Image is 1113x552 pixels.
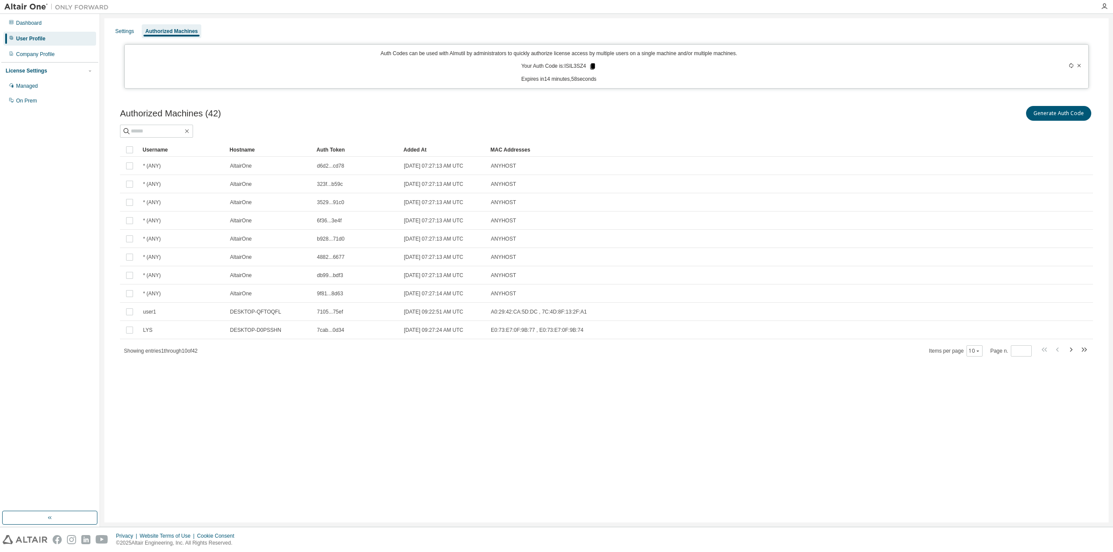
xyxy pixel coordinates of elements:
img: youtube.svg [96,535,108,544]
span: 323f...b59c [317,181,343,188]
span: AltairOne [230,290,252,297]
span: DESKTOP-QFTOQFL [230,308,281,315]
span: * (ANY) [143,162,161,169]
span: [DATE] 07:27:14 AM UTC [404,290,463,297]
div: Managed [16,83,38,89]
span: Items per page [929,345,983,357]
span: [DATE] 07:27:13 AM UTC [404,235,463,242]
span: user1 [143,308,156,315]
span: [DATE] 09:27:24 AM UTC [404,327,463,334]
div: Cookie Consent [197,532,239,539]
span: ANYHOST [491,162,516,169]
span: AltairOne [230,162,252,169]
span: db99...bdf3 [317,272,343,279]
div: License Settings [6,67,47,74]
span: * (ANY) [143,199,161,206]
span: AltairOne [230,254,252,261]
span: LYS [143,327,153,334]
span: * (ANY) [143,235,161,242]
span: [DATE] 07:27:13 AM UTC [404,272,463,279]
div: Added At [403,143,483,157]
span: * (ANY) [143,254,161,261]
div: Hostname [230,143,310,157]
div: Website Terms of Use [140,532,197,539]
span: d6d2...cd78 [317,162,344,169]
span: * (ANY) [143,272,161,279]
div: Company Profile [16,51,55,58]
span: ANYHOST [491,290,516,297]
span: [DATE] 09:22:51 AM UTC [404,308,463,315]
div: User Profile [16,35,45,42]
span: AltairOne [230,235,252,242]
div: Authorized Machines [145,28,198,35]
span: A0:29:42:CA:5D:DC , 7C:4D:8F:13:2F:A1 [491,308,587,315]
img: linkedin.svg [81,535,90,544]
span: [DATE] 07:27:13 AM UTC [404,199,463,206]
p: © 2025 Altair Engineering, Inc. All Rights Reserved. [116,539,240,547]
span: * (ANY) [143,181,161,188]
img: Altair One [4,3,113,11]
span: [DATE] 07:27:13 AM UTC [404,181,463,188]
span: E0:73:E7:0F:9B:77 , E0:73:E7:0F:9B:74 [491,327,583,334]
span: ANYHOST [491,272,516,279]
span: AltairOne [230,199,252,206]
span: 7105...75ef [317,308,343,315]
span: b928...71d0 [317,235,344,242]
button: Generate Auth Code [1026,106,1091,121]
div: Auth Token [317,143,397,157]
span: 6f36...3e4f [317,217,342,224]
span: ANYHOST [491,235,516,242]
span: ANYHOST [491,217,516,224]
img: instagram.svg [67,535,76,544]
span: ANYHOST [491,181,516,188]
div: Settings [115,28,134,35]
button: 10 [969,347,980,354]
div: Dashboard [16,20,42,26]
span: AltairOne [230,181,252,188]
div: On Prem [16,97,37,104]
span: ANYHOST [491,254,516,261]
span: ANYHOST [491,199,516,206]
span: Page n. [990,345,1032,357]
span: [DATE] 07:27:13 AM UTC [404,254,463,261]
p: Expires in 14 minutes, 58 seconds [130,76,987,83]
img: facebook.svg [53,535,62,544]
span: DESKTOP-D0PSSHN [230,327,281,334]
span: Showing entries 1 through 10 of 42 [124,348,198,354]
span: Authorized Machines (42) [120,109,221,119]
span: 3529...91c0 [317,199,344,206]
span: AltairOne [230,272,252,279]
p: Your Auth Code is: ISIL3SZ4 [521,63,596,70]
div: Username [143,143,223,157]
span: [DATE] 07:27:13 AM UTC [404,162,463,169]
span: * (ANY) [143,290,161,297]
div: Privacy [116,532,140,539]
img: altair_logo.svg [3,535,47,544]
span: 9f81...8d63 [317,290,343,297]
p: Auth Codes can be used with Almutil by administrators to quickly authorize license access by mult... [130,50,987,57]
span: AltairOne [230,217,252,224]
div: MAC Addresses [490,143,1002,157]
span: [DATE] 07:27:13 AM UTC [404,217,463,224]
span: * (ANY) [143,217,161,224]
span: 7cab...0d34 [317,327,344,334]
span: 4882...6677 [317,254,344,261]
